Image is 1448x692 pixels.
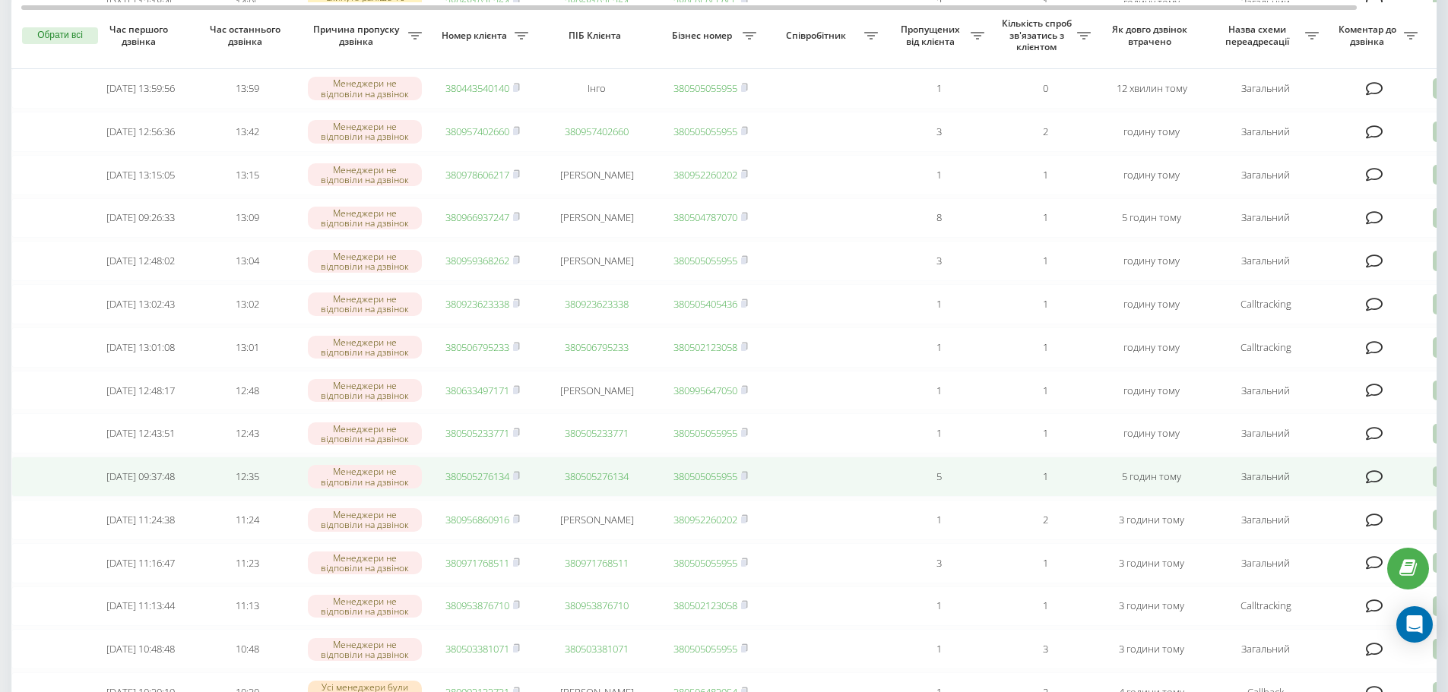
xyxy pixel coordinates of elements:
[673,513,737,526] a: 380952260202
[87,155,194,195] td: [DATE] 13:15:05
[1205,586,1326,627] td: Calltracking
[437,30,515,42] span: Номер клієнта
[87,112,194,152] td: [DATE] 12:56:36
[87,457,194,497] td: [DATE] 09:37:48
[87,241,194,281] td: [DATE] 12:48:02
[308,24,408,47] span: Причина пропуску дзвінка
[673,297,737,311] a: 380505405436
[194,413,300,453] td: 12:43
[194,241,300,281] td: 13:04
[1334,24,1404,47] span: Коментар до дзвінка
[673,168,737,182] a: 380952260202
[772,30,864,42] span: Співробітник
[445,642,509,656] a: 380503381071
[308,422,422,445] div: Менеджери не відповіли на дзвінок
[87,284,194,324] td: [DATE] 13:02:43
[87,543,194,583] td: [DATE] 11:16:47
[893,24,971,47] span: Пропущених від клієнта
[536,241,657,281] td: [PERSON_NAME]
[87,629,194,669] td: [DATE] 10:48:48
[886,68,992,109] td: 1
[673,210,737,224] a: 380504787070
[1098,198,1205,239] td: 5 годин тому
[1098,327,1205,368] td: годину тому
[87,198,194,239] td: [DATE] 09:26:33
[673,469,737,483] a: 380505055955
[992,68,1098,109] td: 0
[1205,543,1326,583] td: Загальний
[308,336,422,359] div: Менеджери не відповіли на дзвінок
[992,112,1098,152] td: 2
[1212,24,1305,47] span: Назва схеми переадресації
[1098,586,1205,627] td: 3 години тому
[1098,284,1205,324] td: годину тому
[1098,155,1205,195] td: годину тому
[673,81,737,95] a: 380505055955
[673,340,737,354] a: 380502123058
[308,638,422,661] div: Менеджери не відповіли на дзвінок
[673,426,737,440] a: 380505055955
[1205,629,1326,669] td: Загальний
[992,586,1098,627] td: 1
[206,24,288,47] span: Час останнього дзвінка
[886,457,992,497] td: 5
[565,426,629,440] a: 380505233771
[1205,155,1326,195] td: Загальний
[992,500,1098,540] td: 2
[194,629,300,669] td: 10:48
[992,198,1098,239] td: 1
[194,155,300,195] td: 13:15
[308,508,422,531] div: Менеджери не відповіли на дзвінок
[22,27,98,44] button: Обрати всі
[992,284,1098,324] td: 1
[445,168,509,182] a: 380978606217
[565,642,629,656] a: 380503381071
[194,543,300,583] td: 11:23
[1098,371,1205,411] td: годину тому
[673,254,737,267] a: 380505055955
[445,426,509,440] a: 380505233771
[87,68,194,109] td: [DATE] 13:59:56
[992,413,1098,453] td: 1
[536,68,657,109] td: Інго
[992,327,1098,368] td: 1
[445,210,509,224] a: 380966937247
[673,384,737,397] a: 380995647050
[1205,68,1326,109] td: Загальний
[549,30,645,42] span: ПІБ Клієнта
[886,543,992,583] td: 3
[194,68,300,109] td: 13:59
[87,586,194,627] td: [DATE] 11:13:44
[308,163,422,186] div: Менеджери не відповіли на дзвінок
[1205,457,1326,497] td: Загальний
[1098,543,1205,583] td: 3 години тому
[1205,371,1326,411] td: Загальний
[673,642,737,656] a: 380505055955
[886,586,992,627] td: 1
[1098,457,1205,497] td: 5 годин тому
[445,469,509,483] a: 380505276134
[445,384,509,397] a: 380633497171
[992,457,1098,497] td: 1
[886,155,992,195] td: 1
[194,500,300,540] td: 11:24
[308,379,422,402] div: Менеджери не відповіли на дзвінок
[194,198,300,239] td: 13:09
[194,586,300,627] td: 11:13
[565,340,629,354] a: 380506795233
[1098,241,1205,281] td: годину тому
[536,155,657,195] td: [PERSON_NAME]
[886,500,992,540] td: 1
[992,543,1098,583] td: 1
[445,556,509,570] a: 380971768511
[445,81,509,95] a: 380443540140
[886,629,992,669] td: 1
[1396,606,1433,643] div: Open Intercom Messenger
[445,254,509,267] a: 380959368262
[1098,413,1205,453] td: годину тому
[665,30,743,42] span: Бізнес номер
[1205,500,1326,540] td: Загальний
[1205,241,1326,281] td: Загальний
[886,241,992,281] td: 3
[886,198,992,239] td: 8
